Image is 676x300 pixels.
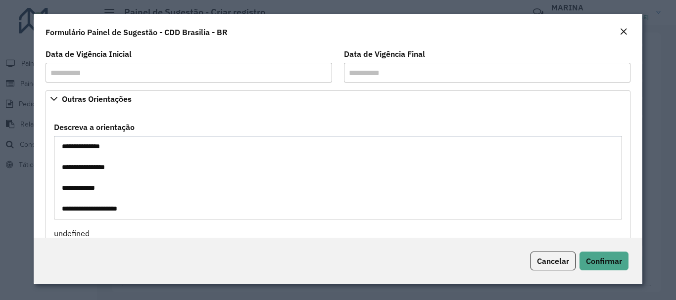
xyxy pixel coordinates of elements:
[46,90,630,107] a: Outras Orientações
[579,252,628,270] button: Confirmar
[62,95,132,103] span: Outras Orientações
[54,228,90,238] span: undefined
[46,26,228,38] h4: Formulário Painel de Sugestão - CDD Brasilia - BR
[531,252,576,270] button: Cancelar
[617,26,630,39] button: Close
[344,48,425,60] label: Data de Vigência Final
[537,256,569,266] span: Cancelar
[586,256,622,266] span: Confirmar
[46,48,132,60] label: Data de Vigência Inicial
[54,121,135,133] label: Descreva a orientação
[620,28,628,36] em: Fechar
[46,107,630,244] div: Outras Orientações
